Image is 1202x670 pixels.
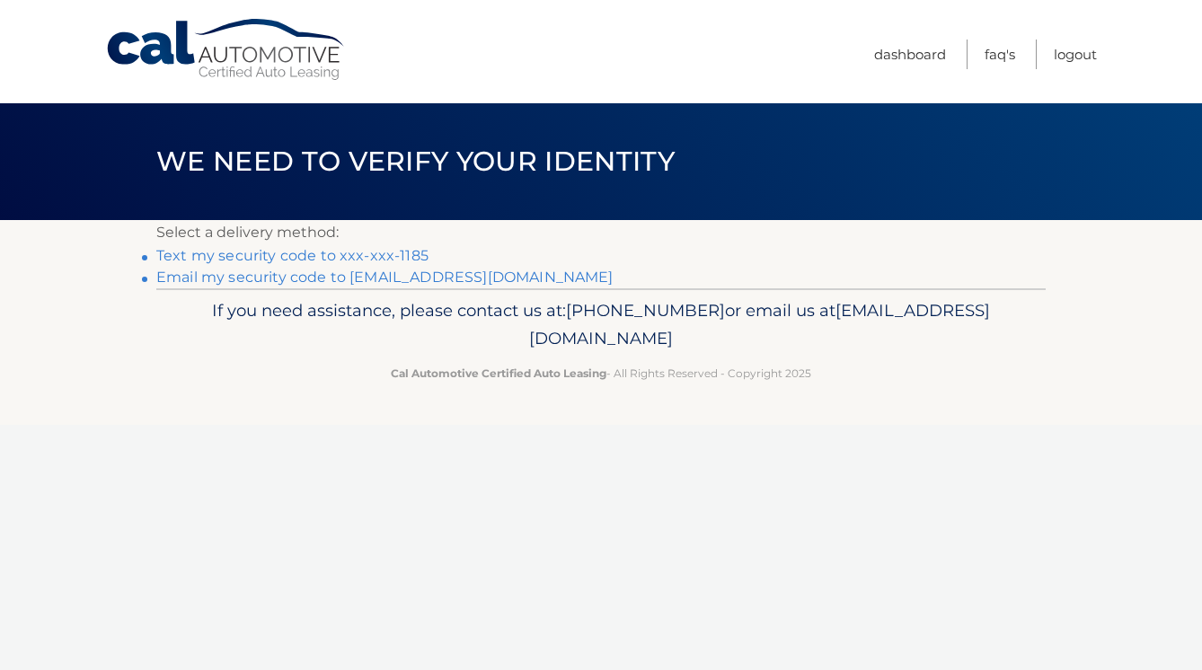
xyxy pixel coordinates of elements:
a: Logout [1054,40,1097,69]
a: Dashboard [874,40,946,69]
a: Text my security code to xxx-xxx-1185 [156,247,429,264]
a: Cal Automotive [105,18,348,82]
p: Select a delivery method: [156,220,1046,245]
strong: Cal Automotive Certified Auto Leasing [391,366,606,380]
span: [PHONE_NUMBER] [566,300,725,321]
p: - All Rights Reserved - Copyright 2025 [168,364,1034,383]
span: We need to verify your identity [156,145,675,178]
a: Email my security code to [EMAIL_ADDRESS][DOMAIN_NAME] [156,269,614,286]
a: FAQ's [985,40,1015,69]
p: If you need assistance, please contact us at: or email us at [168,296,1034,354]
